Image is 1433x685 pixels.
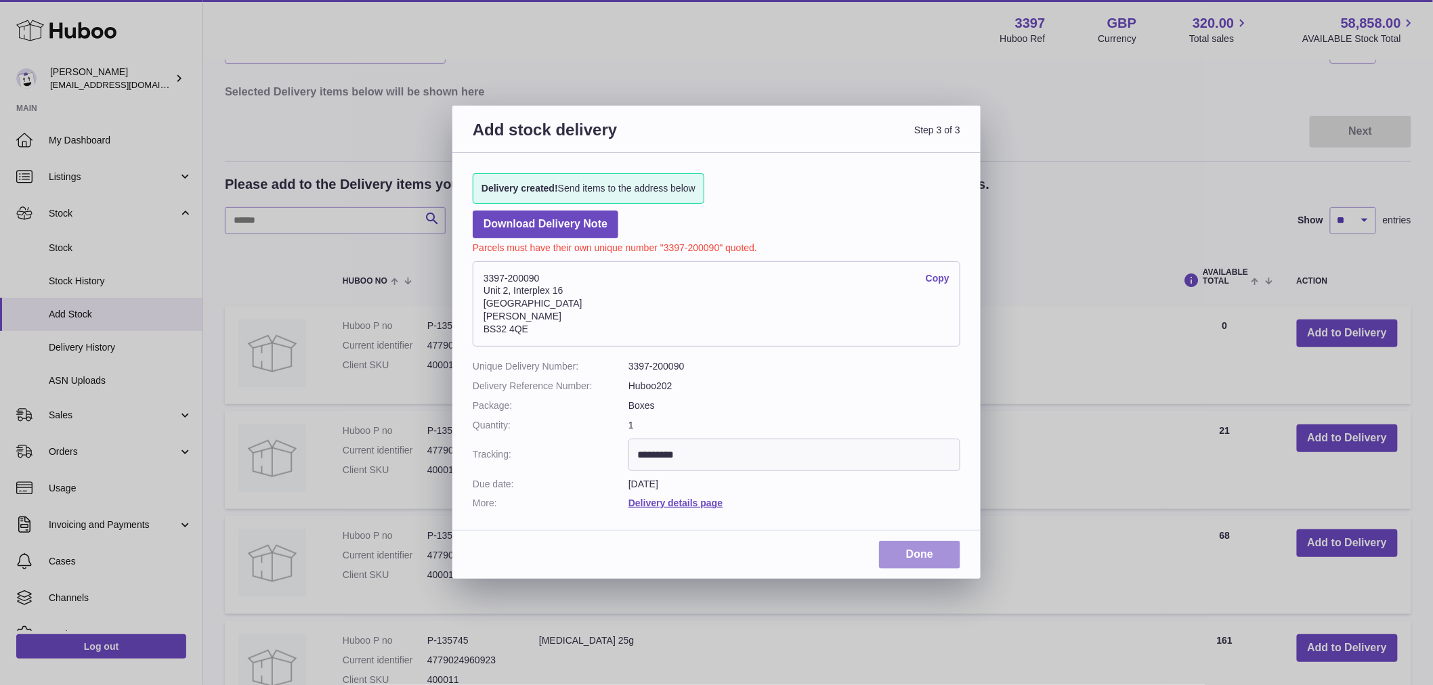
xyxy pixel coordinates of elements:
[473,119,716,156] h3: Add stock delivery
[716,119,960,156] span: Step 3 of 3
[473,261,960,347] address: 3397-200090 Unit 2, Interplex 16 [GEOGRAPHIC_DATA] [PERSON_NAME] BS32 4QE
[628,380,960,393] dd: Huboo202
[473,380,628,393] dt: Delivery Reference Number:
[628,399,960,412] dd: Boxes
[482,183,558,194] strong: Delivery created!
[473,211,618,238] a: Download Delivery Note
[482,182,696,195] span: Send items to the address below
[473,419,628,432] dt: Quantity:
[473,360,628,373] dt: Unique Delivery Number:
[628,360,960,373] dd: 3397-200090
[473,497,628,510] dt: More:
[628,478,960,491] dd: [DATE]
[473,439,628,471] dt: Tracking:
[628,419,960,432] dd: 1
[879,541,960,569] a: Done
[628,498,723,508] a: Delivery details page
[473,238,960,255] p: Parcels must have their own unique number "3397-200090" quoted.
[473,478,628,491] dt: Due date:
[926,272,949,285] a: Copy
[473,399,628,412] dt: Package:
